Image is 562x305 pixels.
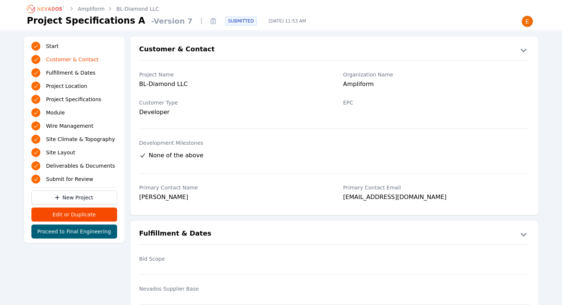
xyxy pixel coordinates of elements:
[343,184,529,191] label: Primary Contact Email
[139,139,529,147] label: Development Milestones
[31,191,117,205] a: New Project
[46,109,65,116] span: Module
[521,16,533,27] img: Emily Walker
[46,56,99,63] span: Customer & Contact
[46,162,115,169] span: Deliverables & Documents
[27,3,159,15] nav: Breadcrumb
[225,17,257,25] div: SUBMITTED
[130,228,538,240] button: Fulfillment & Dates
[343,80,529,90] div: Ampliform
[46,42,59,50] span: Start
[139,108,326,117] div: Developer
[46,96,102,103] span: Project Specifications
[139,80,326,90] div: BL-Diamond LLC
[46,149,75,156] span: Site Layout
[31,225,117,239] button: Proceed to Final Engineering
[27,15,145,27] h1: Project Specifications A
[31,41,117,184] nav: Progress
[139,193,326,203] div: [PERSON_NAME]
[139,71,326,78] label: Project Name
[78,5,105,13] a: Ampliform
[139,44,215,56] h2: Customer & Contact
[148,16,195,26] span: - Version 7
[46,82,88,90] span: Project Location
[31,208,117,222] button: Edit or Duplicate
[139,99,326,106] label: Customer Type
[46,175,93,183] span: Submit for Review
[263,18,312,24] span: [DATE] 11:53 AM
[343,99,529,106] label: EPC
[130,44,538,56] button: Customer & Contact
[139,255,326,263] label: Bid Scope
[343,71,529,78] label: Organization Name
[343,193,529,203] div: [EMAIL_ADDRESS][DOMAIN_NAME]
[139,228,211,240] h2: Fulfillment & Dates
[149,151,204,160] span: None of the above
[139,184,326,191] label: Primary Contact Name
[139,285,326,292] label: Nevados Supplier Base
[46,122,93,130] span: Wire Management
[116,5,159,13] a: BL-Diamond LLC
[46,136,115,143] span: Site Climate & Topography
[46,69,96,76] span: Fulfillment & Dates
